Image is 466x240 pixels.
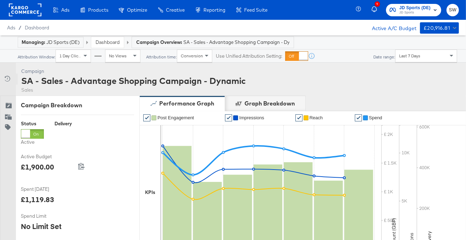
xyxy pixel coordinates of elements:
span: Impressions [239,115,264,120]
span: Reporting [203,7,225,13]
span: Optimize [127,7,147,13]
span: SA - Sales - Advantage Shopping Campaign - Dynamic [183,39,289,46]
button: 1 [370,3,382,17]
div: Campaign [21,68,246,75]
div: Sales [21,87,246,93]
div: £20,916.81 [424,24,450,33]
div: Performance Graph [159,99,214,108]
span: Spend Limit [21,213,74,219]
a: ✔ [295,114,303,121]
div: Graph Breakdown [244,99,295,108]
label: Active [21,139,44,145]
label: Use Unified Attribution Setting: [216,53,282,59]
span: Last 7 Days [399,53,420,58]
div: £1,119.83 [21,194,54,205]
a: Dashboard [96,39,120,45]
a: Dashboard [25,25,49,30]
a: ✔ [355,114,362,121]
div: Active A/C Budget [364,22,416,33]
div: 1 [375,1,380,7]
a: ✔ [143,114,150,121]
div: No Limit Set [21,221,62,232]
span: SW [449,6,456,14]
span: JD Sports (DE) [399,4,431,12]
span: Feed Suite [244,7,267,13]
div: Date range: [373,55,395,59]
div: Delivery [54,120,72,127]
strong: Managing: [22,39,45,45]
div: KPIs [145,189,155,196]
span: Creative [166,7,185,13]
span: Spend [369,115,382,120]
div: £1,900.00 [21,162,54,172]
span: Active Budget [21,153,74,160]
button: JD Sports (DE)JD Sports [386,4,441,16]
div: Attribution time: [146,55,177,59]
a: ✔ [225,114,232,121]
span: Ads [7,25,15,30]
span: No Views [109,53,127,58]
div: Status [21,120,44,127]
strong: Campaign Overview: [136,39,182,45]
div: JD Sports (DE) [22,39,80,46]
span: Reach [310,115,323,120]
span: Post Engagement [157,115,194,120]
button: SW [447,4,459,16]
div: Campaign Breakdown [21,101,134,109]
span: Products [88,7,108,13]
span: Ads [61,7,69,13]
div: Attribution Window: [17,55,56,59]
span: Spent [DATE] [21,186,74,193]
span: JD Sports [399,10,431,16]
span: 1 Day Clicks [59,53,82,58]
span: Conversion [181,53,203,58]
div: SA - Sales - Advantage Shopping Campaign - Dynamic [21,75,246,87]
span: / [15,25,25,30]
button: £20,916.81 [420,22,459,34]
